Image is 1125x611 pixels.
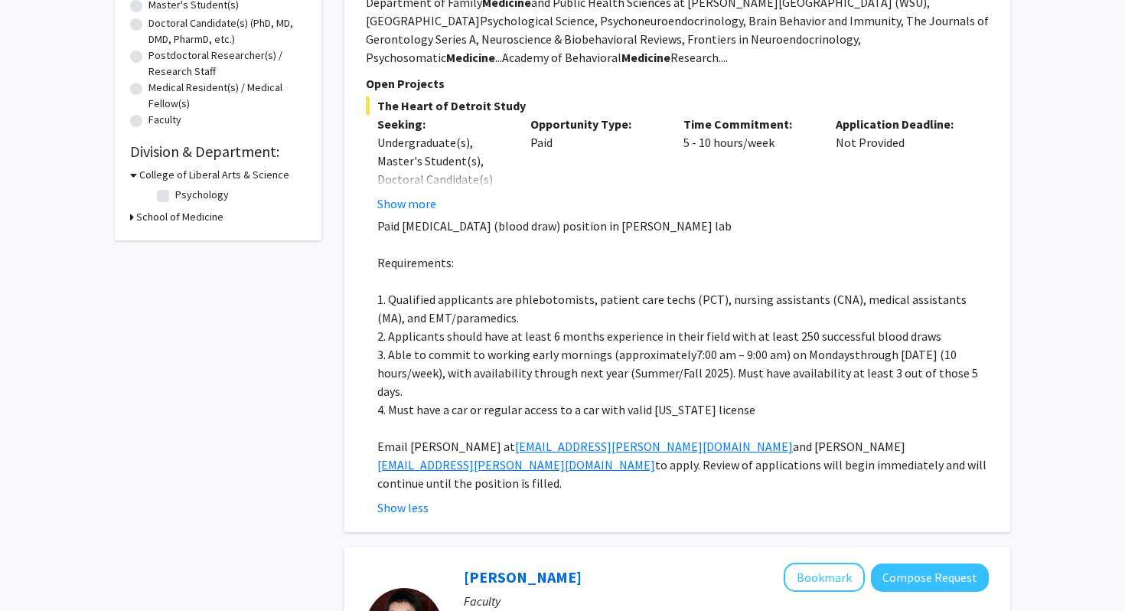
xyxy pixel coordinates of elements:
[836,115,966,133] p: Application Deadline:
[464,567,582,586] a: [PERSON_NAME]
[377,115,507,133] p: Seeking:
[377,292,967,325] span: 1. Qualified applicants are phlebotomists, patient care techs (PCT), nursing assistants (CNA), me...
[793,439,905,454] span: and [PERSON_NAME]
[519,115,672,213] div: Paid
[148,15,306,47] label: Doctoral Candidate(s) (PhD, MD, DMD, PharmD, etc.)
[377,347,696,362] span: 3. Able to commit to working early mornings (approximately
[148,80,306,112] label: Medical Resident(s) / Medical Fellow(s)
[377,218,732,234] span: Paid [MEDICAL_DATA] (blood draw) position in [PERSON_NAME] lab
[377,328,941,344] span: 2. Applicants should have at least 6 months experience in their field with at least 250 successfu...
[130,142,306,161] h2: Division & Department:
[464,592,989,610] p: Faculty
[871,564,989,592] button: Compose Request to Kang Chen
[530,115,660,133] p: Opportunity Type:
[366,96,989,115] span: The Heart of Detroit Study
[148,112,181,128] label: Faculty
[683,115,814,133] p: Time Commitment:
[621,50,670,65] b: Medicine
[672,115,825,213] div: 5 - 10 hours/week
[377,365,978,399] span: /week), with availability through next year (Summer/Fall 2025). Must have availability at least 3...
[139,167,289,183] h3: College of Liberal Arts & Science
[515,439,793,454] a: [EMAIL_ADDRESS][PERSON_NAME][DOMAIN_NAME]
[787,347,855,362] span: ) on Mondays
[148,47,306,80] label: Postdoctoral Researcher(s) / Research Staff
[366,74,989,93] p: Open Projects
[696,347,787,362] span: 7:00 am – 9:00 am
[11,542,65,600] iframe: Chat
[377,439,515,454] span: Email [PERSON_NAME] at
[377,498,429,517] button: Show less
[175,187,229,203] label: Psychology
[784,563,865,592] button: Add Kang Chen to Bookmarks
[377,402,755,417] span: 4. Must have a car or regular access to a car with valid [US_STATE] license
[824,115,977,213] div: Not Provided
[377,133,507,225] div: Undergraduate(s), Master's Student(s), Doctoral Candidate(s) (PhD, MD, DMD, PharmD, etc.)
[377,457,986,491] span: to apply. Review of applications will begin immediately and will continue until the position is f...
[446,50,495,65] b: Medicine
[377,457,655,472] a: [EMAIL_ADDRESS][PERSON_NAME][DOMAIN_NAME]
[377,194,436,213] button: Show more
[377,255,454,270] span: Requirements:
[136,209,223,225] h3: School of Medicine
